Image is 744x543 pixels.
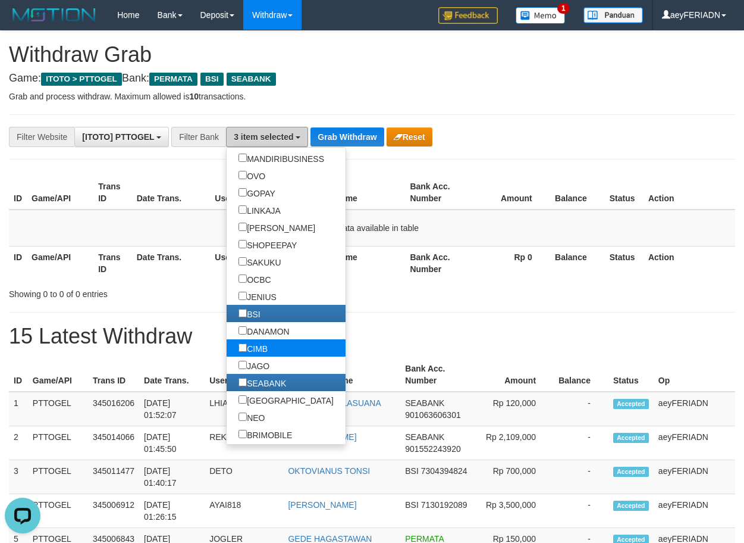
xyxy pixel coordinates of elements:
td: Rp 3,500,000 [479,494,554,528]
label: OVO [227,167,277,184]
td: REKI24 [205,426,283,460]
td: - [554,460,608,494]
td: - [554,392,608,426]
input: BRIMOBILE [238,430,247,438]
button: Grab Withdraw [310,127,384,146]
span: 3 item selected [234,132,293,142]
div: Filter Bank [171,127,226,147]
td: Rp 2,109,000 [479,426,554,460]
label: JAGO [227,357,281,374]
input: [PERSON_NAME] [238,223,247,231]
span: SEABANK [405,398,444,408]
td: aeyFERIADN [654,392,735,426]
td: [DATE] 01:40:17 [139,460,205,494]
span: Copy 901063606301 to clipboard [405,410,460,420]
input: SEABANK [238,378,247,386]
td: Rp 700,000 [479,460,554,494]
th: Bank Acc. Name [288,176,406,210]
label: BRIMOBILE [227,426,304,443]
span: 1 [557,3,570,14]
span: Copy 7304394824 to clipboard [421,466,467,476]
th: Amount [479,358,554,392]
th: Trans ID [93,246,132,280]
td: 345006912 [88,494,139,528]
th: Status [605,246,643,280]
td: 1 [9,392,28,426]
img: Feedback.jpg [438,7,498,24]
span: Copy 901552243920 to clipboard [405,444,460,454]
td: LHIANGTAI [205,392,283,426]
span: Accepted [613,467,649,477]
label: SHOPEEPAY [227,236,309,253]
td: 345016206 [88,392,139,426]
td: 2 [9,426,28,460]
th: Status [608,358,654,392]
label: [GEOGRAPHIC_DATA] [227,391,346,408]
button: Reset [387,127,432,146]
th: ID [9,358,28,392]
label: LINKAJA [227,201,293,219]
span: SEABANK [227,73,276,86]
td: 3 [9,460,28,494]
td: aeyFERIADN [654,460,735,494]
a: DIANDINDINELASUANA [288,398,381,408]
th: User ID [205,358,283,392]
th: User ID [210,176,287,210]
th: Op [654,358,735,392]
th: Bank Acc. Number [405,246,471,280]
td: PTTOGEL [28,392,88,426]
span: Accepted [613,433,649,443]
input: [GEOGRAPHIC_DATA] [238,395,247,404]
td: [DATE] 01:52:07 [139,392,205,426]
span: PERMATA [149,73,197,86]
th: ID [9,246,27,280]
span: [ITOTO] PTTOGEL [82,132,154,142]
td: AYAI818 [205,494,283,528]
td: PTTOGEL [28,460,88,494]
td: [DATE] 01:26:15 [139,494,205,528]
button: Open LiveChat chat widget [5,5,40,40]
span: BSI [405,500,419,510]
td: 345014066 [88,426,139,460]
span: BSI [405,466,419,476]
input: OVO [238,171,247,179]
td: aeyFERIADN [654,494,735,528]
label: OCBC [227,270,282,288]
th: Game/API [27,176,93,210]
span: ITOTO > PTTOGEL [41,73,122,86]
td: No data available in table [9,210,735,246]
th: Game/API [27,246,93,280]
h1: 15 Latest Withdraw [9,324,735,348]
label: NEO [227,408,277,426]
th: ID [9,176,27,210]
a: OKTOVIANUS TONSI [288,466,370,476]
div: Filter Website [9,127,74,147]
th: Balance [550,246,605,280]
button: 3 item selected [226,127,308,147]
button: [ITOTO] PTTOGEL [74,127,169,147]
th: Date Trans. [132,176,211,210]
td: Rp 120,000 [479,392,554,426]
input: NEO [238,413,247,421]
input: SAKUKU [238,257,247,266]
a: [PERSON_NAME] [288,500,356,510]
label: JENIUS [227,288,288,305]
img: MOTION_logo.png [9,6,99,24]
td: - [554,426,608,460]
label: MANDIRIMOBILE [227,443,325,460]
label: DANAMON [227,322,302,339]
th: Balance [550,176,605,210]
td: DETO [205,460,283,494]
th: User ID [210,246,287,280]
input: OCBC [238,274,247,283]
input: BSI [238,309,247,317]
input: JAGO [238,361,247,369]
span: Accepted [613,501,649,511]
input: JENIUS [238,292,247,300]
img: Button%20Memo.svg [516,7,566,24]
label: [PERSON_NAME] [227,219,327,236]
td: - [554,494,608,528]
input: SHOPEEPAY [238,240,247,248]
span: Copy 7130192089 to clipboard [421,500,467,510]
div: Showing 0 to 0 of 0 entries [9,283,301,300]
